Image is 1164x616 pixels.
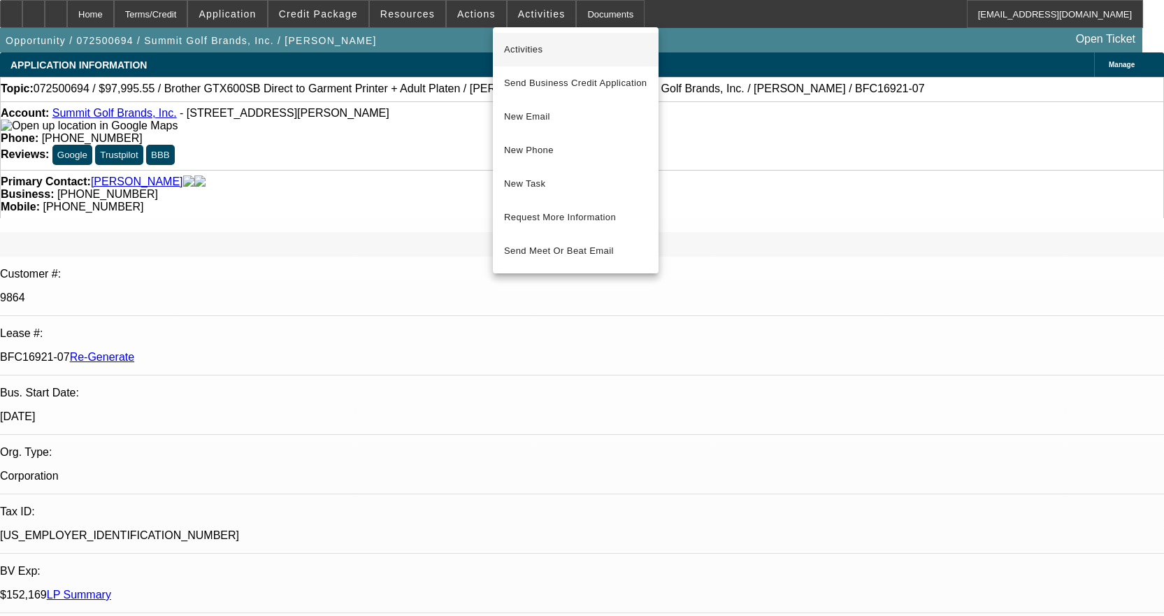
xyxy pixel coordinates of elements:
[504,41,647,58] span: Activities
[504,209,647,226] span: Request More Information
[504,75,647,92] span: Send Business Credit Application
[504,176,647,192] span: New Task
[504,108,647,125] span: New Email
[504,142,647,159] span: New Phone
[504,243,647,259] span: Send Meet Or Beat Email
